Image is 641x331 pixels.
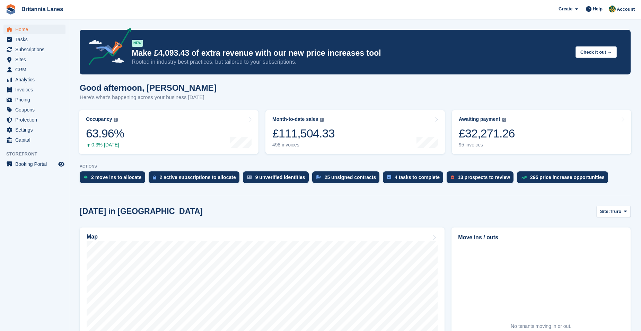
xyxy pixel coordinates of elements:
a: menu [3,35,65,44]
span: Tasks [15,35,57,44]
span: Sites [15,55,57,64]
button: Site: Truro [596,206,631,217]
a: menu [3,95,65,105]
div: 498 invoices [272,142,335,148]
img: stora-icon-8386f47178a22dfd0bd8f6a31ec36ba5ce8667c1dd55bd0f319d3a0aa187defe.svg [6,4,16,15]
span: Booking Portal [15,159,57,169]
span: Pricing [15,95,57,105]
span: Invoices [15,85,57,95]
a: 2 active subscriptions to allocate [149,171,243,187]
img: icon-info-grey-7440780725fd019a000dd9b08b2336e03edf1995a4989e88bcd33f0948082b44.svg [320,118,324,122]
a: 13 prospects to review [447,171,517,187]
div: No tenants moving in or out. [511,323,571,330]
div: 4 tasks to complete [395,175,440,180]
h2: [DATE] in [GEOGRAPHIC_DATA] [80,207,203,216]
span: Create [559,6,572,12]
a: menu [3,45,65,54]
div: £32,271.26 [459,126,515,141]
span: Capital [15,135,57,145]
div: Occupancy [86,116,112,122]
img: price-adjustments-announcement-icon-8257ccfd72463d97f412b2fc003d46551f7dbcb40ab6d574587a9cd5c0d94... [83,28,131,68]
span: CRM [15,65,57,74]
p: Here's what's happening across your business [DATE] [80,93,217,101]
a: 4 tasks to complete [383,171,447,187]
span: Site: [600,208,610,215]
div: Awaiting payment [459,116,500,122]
a: Britannia Lanes [19,3,66,15]
h1: Good afternoon, [PERSON_NAME] [80,83,217,92]
div: 13 prospects to review [458,175,510,180]
a: menu [3,125,65,135]
span: Protection [15,115,57,125]
img: icon-info-grey-7440780725fd019a000dd9b08b2336e03edf1995a4989e88bcd33f0948082b44.svg [502,118,506,122]
div: 2 active subscriptions to allocate [160,175,236,180]
img: move_ins_to_allocate_icon-fdf77a2bb77ea45bf5b3d319d69a93e2d87916cf1d5bf7949dd705db3b84f3ca.svg [84,175,88,179]
a: Preview store [57,160,65,168]
div: 0.3% [DATE] [86,142,124,148]
img: task-75834270c22a3079a89374b754ae025e5fb1db73e45f91037f5363f120a921f8.svg [387,175,391,179]
span: Storefront [6,151,69,158]
span: Help [593,6,603,12]
a: Occupancy 63.96% 0.3% [DATE] [79,110,258,154]
div: 2 move ins to allocate [91,175,142,180]
span: Account [617,6,635,13]
p: ACTIONS [80,164,631,169]
a: 9 unverified identities [243,171,312,187]
a: menu [3,55,65,64]
div: NEW [132,40,143,47]
a: menu [3,115,65,125]
a: 2 move ins to allocate [80,171,149,187]
img: price_increase_opportunities-93ffe204e8149a01c8c9dc8f82e8f89637d9d84a8eef4429ea346261dce0b2c0.svg [521,176,527,179]
div: Month-to-date sales [272,116,318,122]
div: 9 unverified identities [255,175,305,180]
span: Home [15,25,57,34]
div: 25 unsigned contracts [325,175,376,180]
div: 63.96% [86,126,124,141]
a: Month-to-date sales £111,504.33 498 invoices [265,110,445,154]
a: 25 unsigned contracts [312,171,383,187]
p: Make £4,093.43 of extra revenue with our new price increases tool [132,48,570,58]
span: Settings [15,125,57,135]
a: menu [3,75,65,84]
a: menu [3,85,65,95]
a: menu [3,65,65,74]
img: contract_signature_icon-13c848040528278c33f63329250d36e43548de30e8caae1d1a13099fd9432cc5.svg [316,175,321,179]
img: icon-info-grey-7440780725fd019a000dd9b08b2336e03edf1995a4989e88bcd33f0948082b44.svg [114,118,118,122]
a: Awaiting payment £32,271.26 95 invoices [452,110,631,154]
p: Rooted in industry best practices, but tailored to your subscriptions. [132,58,570,66]
span: Coupons [15,105,57,115]
a: menu [3,135,65,145]
h2: Map [87,234,98,240]
a: menu [3,25,65,34]
a: menu [3,159,65,169]
span: Analytics [15,75,57,84]
span: Subscriptions [15,45,57,54]
h2: Move ins / outs [458,233,624,242]
img: Sarah Lane [609,6,616,12]
img: prospect-51fa495bee0391a8d652442698ab0144808aea92771e9ea1ae160a38d050c398.svg [451,175,454,179]
button: Check it out → [576,46,617,58]
img: active_subscription_to_allocate_icon-d502201f5373d7db506a760aba3b589e785aa758c864c3986d89f69b8ff3... [153,175,156,180]
a: menu [3,105,65,115]
div: 95 invoices [459,142,515,148]
a: 295 price increase opportunities [517,171,612,187]
span: Truro [610,208,621,215]
img: verify_identity-adf6edd0f0f0b5bbfe63781bf79b02c33cf7c696d77639b501bdc392416b5a36.svg [247,175,252,179]
div: 295 price increase opportunities [530,175,605,180]
div: £111,504.33 [272,126,335,141]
